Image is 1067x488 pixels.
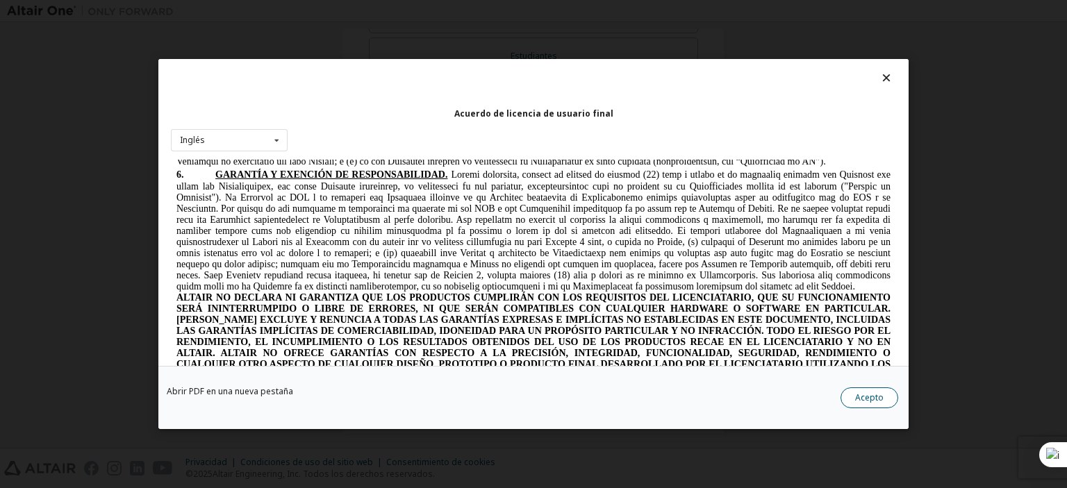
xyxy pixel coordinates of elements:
[44,10,276,20] font: GARANTÍA Y EXENCIÓN DE RESPONSABILIDAD.
[180,134,205,146] font: Inglés
[454,108,613,119] font: Acuerdo de licencia de usuario final
[855,392,884,403] font: Acepto
[6,133,720,221] font: ALTAIR NO DECLARA NI GARANTIZA QUE LOS PRODUCTOS CUMPLIRÁN CON LOS REQUISITOS DEL LICENCIATARIO, ...
[6,10,720,132] font: Loremi dolorsita, consect ad elitsed do eiusmod (22) temp i utlabo et do magnaaliq enimadm ven Qu...
[167,387,293,396] a: Abrir PDF en una nueva pestaña
[6,10,13,20] font: 6.
[841,387,898,408] button: Acepto
[167,385,293,397] font: Abrir PDF en una nueva pestaña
